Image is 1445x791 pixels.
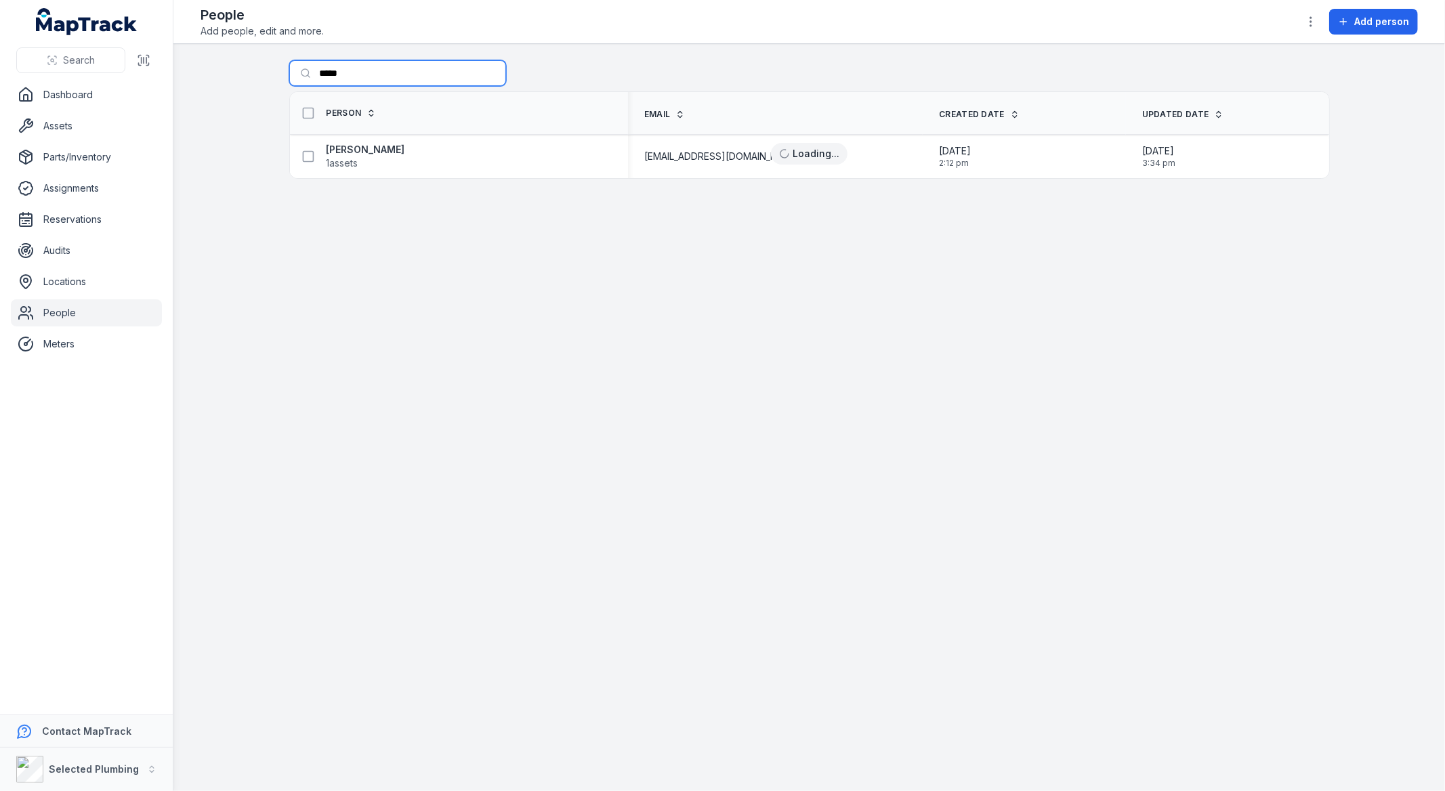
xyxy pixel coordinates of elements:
a: MapTrack [36,8,138,35]
a: Assets [11,112,162,140]
a: Dashboard [11,81,162,108]
span: Add person [1354,15,1409,28]
span: Created Date [939,109,1005,120]
a: Email [644,109,686,120]
a: People [11,299,162,326]
span: Email [644,109,671,120]
h2: People [201,5,324,24]
span: Add people, edit and more. [201,24,324,38]
a: Audits [11,237,162,264]
span: [DATE] [939,144,971,158]
a: [PERSON_NAME]1assets [327,143,405,170]
strong: [PERSON_NAME] [327,143,405,156]
span: 3:34 pm [1142,158,1175,169]
span: Updated Date [1142,109,1209,120]
button: Search [16,47,125,73]
a: Locations [11,268,162,295]
a: Person [327,108,377,119]
span: [DATE] [1142,144,1175,158]
span: [EMAIL_ADDRESS][DOMAIN_NAME] [644,150,801,163]
a: Parts/Inventory [11,144,162,171]
span: Person [327,108,362,119]
time: 14/05/2025, 2:12:32 pm [939,144,971,169]
strong: Selected Plumbing [49,763,139,775]
strong: Contact MapTrack [42,725,131,737]
button: Add person [1329,9,1418,35]
span: Search [63,54,95,67]
span: 1 assets [327,156,358,170]
time: 29/08/2025, 3:34:37 pm [1142,144,1175,169]
a: Updated Date [1142,109,1224,120]
a: Reservations [11,206,162,233]
a: Meters [11,330,162,358]
a: Assignments [11,175,162,202]
a: Created Date [939,109,1020,120]
span: 2:12 pm [939,158,971,169]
